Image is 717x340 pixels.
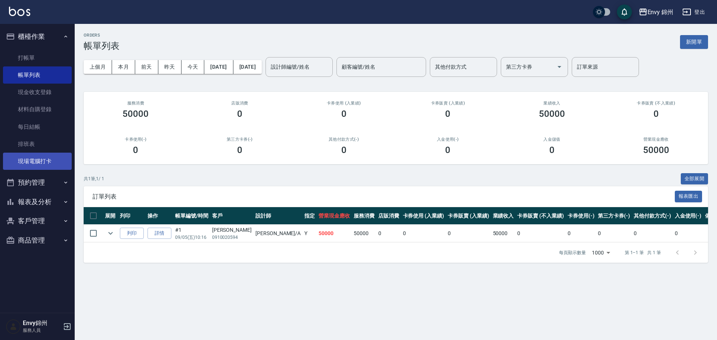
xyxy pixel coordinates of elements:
h3: 50000 [643,145,669,155]
button: 報表匯出 [675,191,702,202]
td: 50000 [491,225,516,242]
p: 09/05 (五) 10:16 [175,234,208,241]
td: 0 [632,225,673,242]
th: 入金使用(-) [673,207,704,225]
h3: 0 [654,109,659,119]
button: 列印 [120,228,144,239]
h3: 0 [237,145,242,155]
td: 50000 [352,225,376,242]
h3: 50000 [122,109,149,119]
td: [PERSON_NAME] /A [254,225,302,242]
th: 卡券使用(-) [566,207,596,225]
button: save [617,4,632,19]
div: Envy 錦州 [648,7,674,17]
button: 前天 [135,60,158,74]
th: 帳單編號/時間 [173,207,210,225]
a: 材料自購登錄 [3,101,72,118]
a: 現金收支登錄 [3,84,72,101]
td: 0 [446,225,491,242]
button: 櫃檯作業 [3,27,72,46]
td: 0 [515,225,565,242]
div: [PERSON_NAME] [212,226,252,234]
td: #1 [173,225,210,242]
a: 排班表 [3,135,72,153]
h2: ORDERS [84,33,119,38]
td: 0 [376,225,401,242]
th: 指定 [302,207,317,225]
button: 今天 [181,60,205,74]
h3: 0 [341,109,347,119]
img: Person [6,319,21,334]
a: 詳情 [148,228,171,239]
a: 打帳單 [3,49,72,66]
a: 每日結帳 [3,118,72,135]
th: 列印 [118,207,146,225]
p: 每頁顯示數量 [559,249,586,256]
h3: 0 [445,145,450,155]
td: 0 [566,225,596,242]
button: 上個月 [84,60,112,74]
h3: 0 [549,145,555,155]
th: 操作 [146,207,173,225]
h2: 卡券使用(-) [93,137,179,142]
h3: 0 [341,145,347,155]
td: 50000 [317,225,352,242]
th: 第三方卡券(-) [596,207,632,225]
button: Envy 錦州 [636,4,677,20]
button: 昨天 [158,60,181,74]
td: Y [302,225,317,242]
span: 訂單列表 [93,193,675,200]
h3: 0 [237,109,242,119]
th: 卡券販賣 (不入業績) [515,207,565,225]
h2: 第三方卡券(-) [197,137,283,142]
th: 營業現金應收 [317,207,352,225]
img: Logo [9,7,30,16]
th: 其他付款方式(-) [632,207,673,225]
button: [DATE] [204,60,233,74]
button: 預約管理 [3,173,72,192]
button: [DATE] [233,60,262,74]
button: 登出 [679,5,708,19]
h3: 0 [133,145,138,155]
h2: 入金使用(-) [405,137,491,142]
h2: 店販消費 [197,101,283,106]
button: 本月 [112,60,135,74]
th: 設計師 [254,207,302,225]
th: 展開 [103,207,118,225]
div: 1000 [589,243,613,263]
a: 帳單列表 [3,66,72,84]
h5: Envy錦州 [23,319,61,327]
th: 服務消費 [352,207,376,225]
th: 卡券販賣 (入業績) [446,207,491,225]
button: 全部展開 [681,173,708,185]
h3: 帳單列表 [84,41,119,51]
button: Open [553,61,565,73]
h3: 服務消費 [93,101,179,106]
button: 報表及分析 [3,192,72,212]
th: 客戶 [210,207,254,225]
h3: 0 [445,109,450,119]
h2: 業績收入 [509,101,595,106]
button: 商品管理 [3,231,72,250]
button: expand row [105,228,116,239]
button: 客戶管理 [3,211,72,231]
h2: 其他付款方式(-) [301,137,387,142]
a: 現場電腦打卡 [3,153,72,170]
p: 服務人員 [23,327,61,334]
th: 卡券使用 (入業績) [401,207,446,225]
h2: 入金儲值 [509,137,595,142]
p: 第 1–1 筆 共 1 筆 [625,249,661,256]
th: 業績收入 [491,207,516,225]
td: 0 [673,225,704,242]
td: 0 [401,225,446,242]
h3: 50000 [539,109,565,119]
th: 店販消費 [376,207,401,225]
a: 新開單 [680,38,708,45]
h2: 卡券販賣 (不入業績) [613,101,699,106]
h2: 營業現金應收 [613,137,699,142]
p: 0910020594 [212,234,252,241]
p: 共 1 筆, 1 / 1 [84,175,104,182]
h2: 卡券使用 (入業績) [301,101,387,106]
h2: 卡券販賣 (入業績) [405,101,491,106]
button: 新開單 [680,35,708,49]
